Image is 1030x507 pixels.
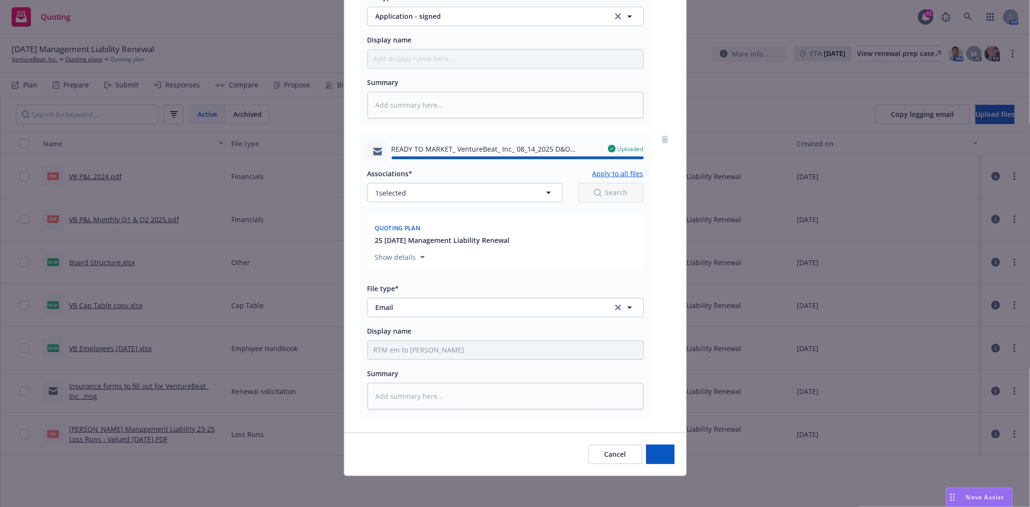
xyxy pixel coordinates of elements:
a: clear selection [612,11,624,22]
input: Add display name here... [368,341,643,359]
a: remove [659,134,671,145]
span: Display name [367,35,412,44]
span: READY TO MARKET_ VentureBeat_ Inc_ 08_14_2025 D&O Insurance Renewal.msg [392,144,600,154]
button: Add files [646,445,675,464]
span: Add files [646,450,675,459]
span: Quoting plan [375,224,421,232]
input: Add display name here... [368,50,643,68]
button: Apply to all files [593,168,644,179]
span: Uploaded [618,145,644,153]
span: Summary [367,78,399,87]
span: Nova Assist [966,493,1004,501]
span: Cancel [605,450,626,459]
a: clear selection [612,302,624,313]
span: Associations* [367,169,413,178]
button: Show details [371,252,429,263]
button: Cancel [589,445,642,464]
span: Email [376,302,599,312]
button: Application - signedclear selection [367,7,644,26]
button: Emailclear selection [367,298,644,317]
button: 25 [DATE] Management Liability Renewal [375,235,510,245]
span: Display name [367,326,412,336]
div: Drag to move [946,488,959,507]
button: Nova Assist [946,488,1013,507]
span: Summary [367,369,399,378]
span: File type* [367,284,399,293]
span: 1 selected [376,188,407,198]
span: Application - signed [376,11,599,21]
button: 1selected [367,183,563,202]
